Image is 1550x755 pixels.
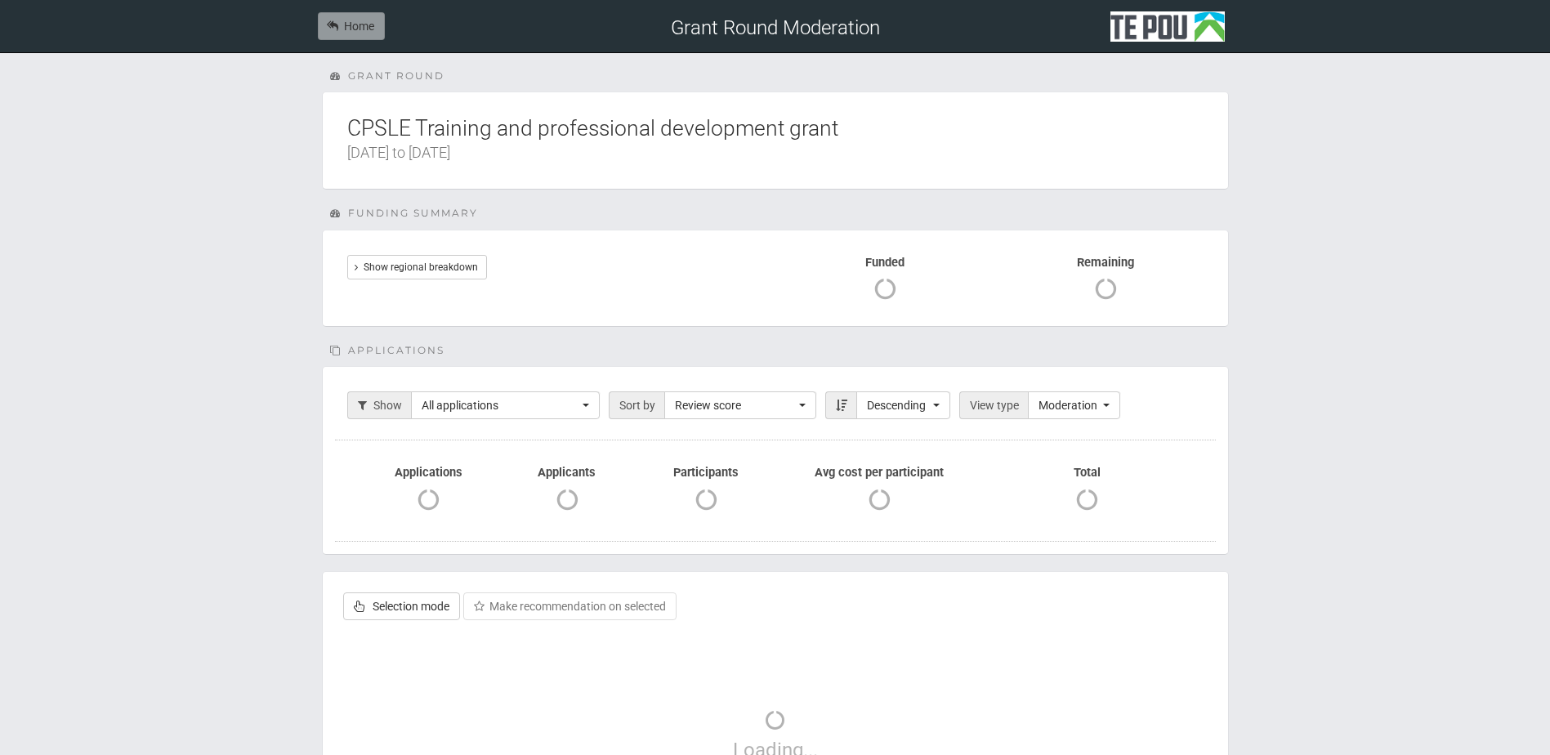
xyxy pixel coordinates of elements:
a: Home [318,12,385,40]
div: [DATE] to [DATE] [347,141,1204,164]
span: View type [959,391,1029,419]
button: Descending [856,391,950,419]
button: All applications [411,391,600,419]
span: Make recommendation on selected [474,600,666,613]
button: Make recommendation on selected [463,592,677,620]
span: All applications [422,397,578,413]
span: Sort by [609,391,665,419]
a: Show regional breakdown [347,255,487,279]
div: Total [995,465,1179,480]
div: Participants [649,465,763,480]
div: Grant round [330,69,1229,83]
div: Applications [372,465,486,480]
div: Funding summary [330,206,1229,221]
span: Review score [675,397,795,413]
span: Show [347,391,412,419]
label: Selection mode [343,592,460,620]
button: Moderation [1028,391,1120,419]
div: Applicants [510,465,624,480]
div: Avg cost per participant [787,465,971,480]
div: Funded [788,255,984,270]
div: CPSLE Training and professional development grant [347,117,1204,164]
span: Remaining [1077,255,1134,270]
div: Applications [330,343,1229,358]
button: Review score [664,391,816,419]
span: Moderation [1039,397,1099,413]
span: Descending [867,397,929,413]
